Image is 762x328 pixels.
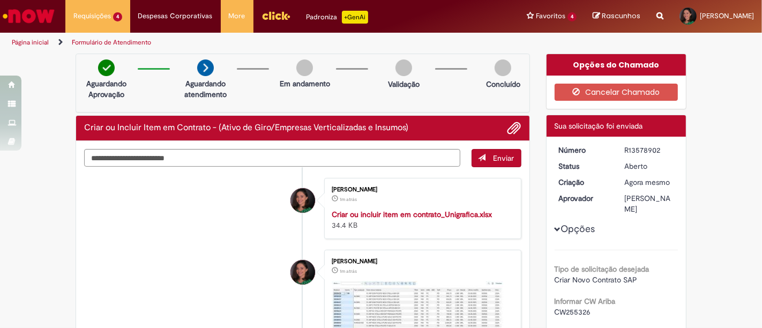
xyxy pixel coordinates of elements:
p: Em andamento [280,78,330,89]
img: click_logo_yellow_360x200.png [262,8,290,24]
div: 34.4 KB [332,209,510,230]
dt: Criação [551,177,617,188]
span: Despesas Corporativas [138,11,213,21]
time: 29/09/2025 18:44:42 [624,177,670,187]
span: CW255326 [555,307,591,317]
span: 4 [113,12,122,21]
div: R13578902 [624,145,674,155]
a: Formulário de Atendimento [72,38,151,47]
div: Clara Coelho Cavalcanti [290,188,315,213]
div: [PERSON_NAME] [332,187,510,193]
span: Favoritos [536,11,565,21]
a: Página inicial [12,38,49,47]
img: img-circle-grey.png [495,59,511,76]
img: img-circle-grey.png [296,59,313,76]
textarea: Digite sua mensagem aqui... [84,149,460,167]
p: Concluído [486,79,520,90]
span: Enviar [494,153,514,163]
img: ServiceNow [1,5,56,27]
a: Criar ou incluir item em contrato_Unigrafica.xlsx [332,210,492,219]
div: Aberto [624,161,674,172]
button: Adicionar anexos [507,121,521,135]
div: Clara Coelho Cavalcanti [290,260,315,285]
ul: Trilhas de página [8,33,500,53]
button: Enviar [472,149,521,167]
time: 29/09/2025 18:43:42 [340,268,357,274]
span: Sua solicitação foi enviada [555,121,643,131]
dt: Status [551,161,617,172]
img: arrow-next.png [197,59,214,76]
span: Agora mesmo [624,177,670,187]
span: 4 [567,12,577,21]
div: Opções do Chamado [547,54,686,76]
div: [PERSON_NAME] [332,258,510,265]
dt: Aprovador [551,193,617,204]
b: Informar CW Ariba [555,296,616,306]
div: [PERSON_NAME] [624,193,674,214]
p: Aguardando atendimento [180,78,231,100]
span: 1m atrás [340,196,357,203]
a: Rascunhos [593,11,640,21]
h2: Criar ou Incluir Item em Contrato - (Ativo de Giro/Empresas Verticalizadas e Insumos) Histórico d... [84,123,408,133]
span: [PERSON_NAME] [700,11,754,20]
img: check-circle-green.png [98,59,115,76]
p: Validação [388,79,420,90]
span: Criar Novo Contrato SAP [555,275,638,285]
dt: Número [551,145,617,155]
img: img-circle-grey.png [395,59,412,76]
b: Tipo de solicitação desejada [555,264,649,274]
span: Rascunhos [602,11,640,21]
button: Cancelar Chamado [555,84,678,101]
span: More [229,11,245,21]
span: 1m atrás [340,268,357,274]
p: Aguardando Aprovação [80,78,132,100]
span: Requisições [73,11,111,21]
div: Padroniza [307,11,368,24]
p: +GenAi [342,11,368,24]
div: 29/09/2025 18:44:42 [624,177,674,188]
